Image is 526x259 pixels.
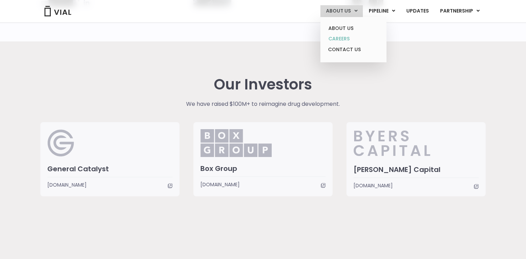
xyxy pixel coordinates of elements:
[435,5,485,17] a: PARTNERSHIPMenu Toggle
[323,44,384,55] a: CONTACT US
[363,5,400,17] a: PIPELINEMenu Toggle
[320,5,363,17] a: ABOUT USMenu Toggle
[353,165,479,174] h3: [PERSON_NAME] Capital
[200,129,272,157] img: Box_Group.png
[47,181,87,189] span: [DOMAIN_NAME]
[200,164,326,173] h3: Box Group
[353,129,458,157] img: Byers_Capital.svg
[323,33,384,44] a: CAREERS
[47,164,173,173] h3: General Catalyst
[200,181,240,188] span: [DOMAIN_NAME]
[200,181,326,188] a: [DOMAIN_NAME]
[44,6,72,16] img: Vial Logo
[401,5,434,17] a: UPDATES
[142,100,384,108] p: We have raised $100M+ to reimagine drug development.
[353,182,393,189] span: [DOMAIN_NAME]
[47,181,173,189] a: [DOMAIN_NAME]
[353,182,479,189] a: [DOMAIN_NAME]
[47,129,75,157] img: General Catalyst Logo
[214,76,312,93] h2: Our Investors
[323,23,384,34] a: ABOUT US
